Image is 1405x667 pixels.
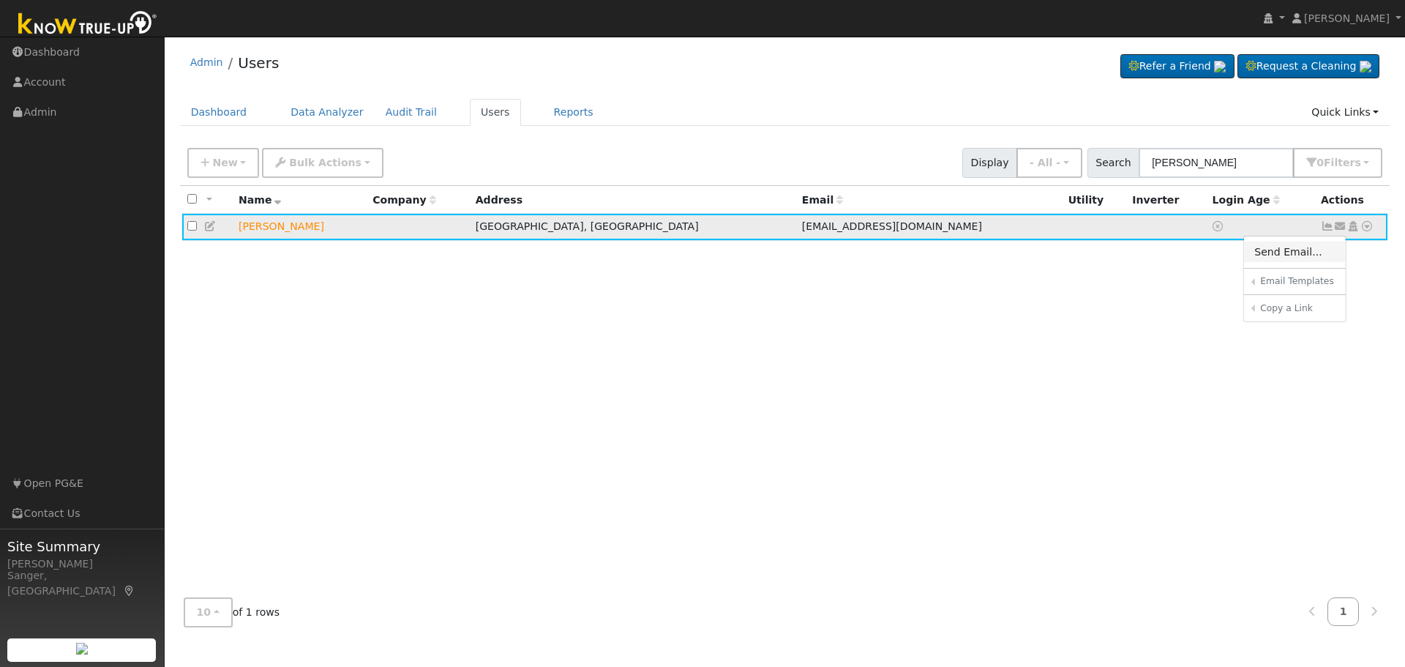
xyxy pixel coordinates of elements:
[1120,54,1234,79] a: Refer a Friend
[1334,219,1347,234] a: nima@manolab.com
[1016,148,1082,178] button: - All -
[1244,242,1346,262] a: Send Email...
[372,194,435,206] span: Company name
[1360,61,1371,72] img: retrieve
[476,193,792,208] div: Address
[1068,193,1122,208] div: Utility
[802,220,982,232] span: [EMAIL_ADDRESS][DOMAIN_NAME]
[802,194,843,206] span: Email
[7,556,157,572] div: [PERSON_NAME]
[262,148,383,178] button: Bulk Actions
[239,194,282,206] span: Name
[1355,157,1360,168] span: s
[1260,276,1335,287] h6: Email Templates
[197,606,211,618] span: 10
[962,148,1017,178] span: Display
[184,597,233,627] button: 10
[1260,303,1335,314] h6: Copy a Link
[1300,99,1390,126] a: Quick Links
[187,148,260,178] button: New
[76,643,88,655] img: retrieve
[233,214,367,241] td: Lead
[1087,148,1139,178] span: Search
[1327,597,1360,626] a: 1
[471,214,797,241] td: [GEOGRAPHIC_DATA], [GEOGRAPHIC_DATA]
[543,99,604,126] a: Reports
[1255,300,1346,316] a: Copy a Link
[280,99,375,126] a: Data Analyzer
[375,99,448,126] a: Audit Trail
[123,585,136,597] a: Map
[1346,220,1360,232] a: Login As
[1132,193,1202,208] div: Inverter
[470,99,521,126] a: Users
[1213,220,1226,232] a: No login access
[184,597,280,627] span: of 1 rows
[212,157,237,168] span: New
[190,56,223,68] a: Admin
[7,537,157,556] span: Site Summary
[1139,148,1294,178] input: Search
[1213,194,1280,206] span: Days since last login
[1237,54,1379,79] a: Request a Cleaning
[204,220,217,232] a: Edit User
[289,157,361,168] span: Bulk Actions
[1321,193,1382,208] div: Actions
[238,54,279,72] a: Users
[1255,274,1346,290] a: Email Templates
[1304,12,1390,24] span: [PERSON_NAME]
[1324,157,1361,168] span: Filter
[1321,220,1334,232] a: Not connected
[180,99,258,126] a: Dashboard
[1293,148,1382,178] button: 0Filters
[11,8,165,41] img: Know True-Up
[1360,219,1374,234] a: Other actions
[1214,61,1226,72] img: retrieve
[7,568,157,599] div: Sanger, [GEOGRAPHIC_DATA]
